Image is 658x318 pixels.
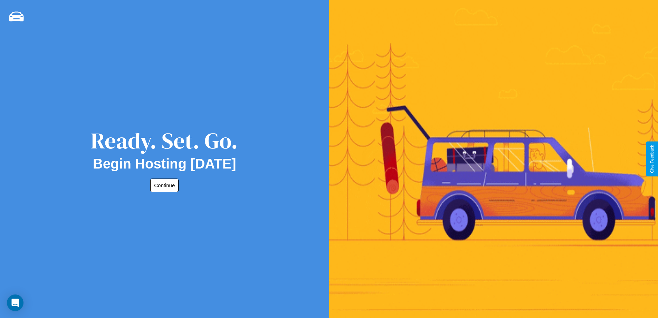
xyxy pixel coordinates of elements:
div: Ready. Set. Go. [91,125,238,156]
h2: Begin Hosting [DATE] [93,156,236,172]
button: Continue [150,179,179,192]
div: Open Intercom Messenger [7,294,23,311]
div: Give Feedback [650,145,655,173]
